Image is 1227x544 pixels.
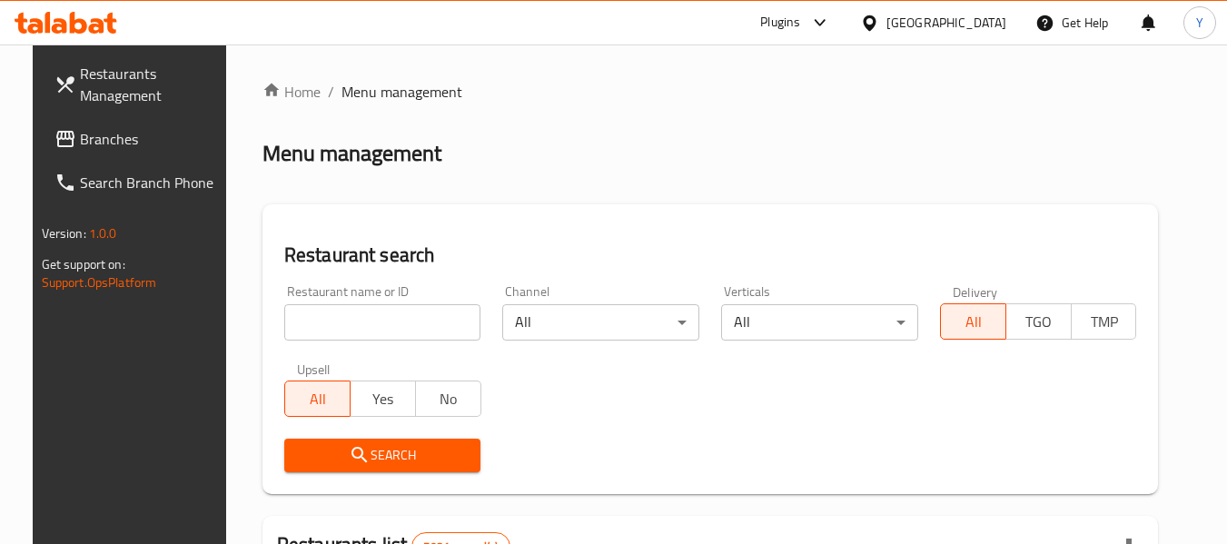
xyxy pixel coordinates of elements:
[948,309,999,335] span: All
[89,222,117,245] span: 1.0.0
[40,52,238,117] a: Restaurants Management
[341,81,462,103] span: Menu management
[40,161,238,204] a: Search Branch Phone
[262,81,321,103] a: Home
[80,172,223,193] span: Search Branch Phone
[953,285,998,298] label: Delivery
[284,242,1137,269] h2: Restaurant search
[299,444,467,467] span: Search
[940,303,1006,340] button: All
[292,386,343,412] span: All
[284,381,351,417] button: All
[1079,309,1130,335] span: TMP
[1071,303,1137,340] button: TMP
[350,381,416,417] button: Yes
[42,252,125,276] span: Get support on:
[42,271,157,294] a: Support.OpsPlatform
[1014,309,1064,335] span: TGO
[760,12,800,34] div: Plugins
[284,439,481,472] button: Search
[423,386,474,412] span: No
[502,304,699,341] div: All
[358,386,409,412] span: Yes
[80,128,223,150] span: Branches
[886,13,1006,33] div: [GEOGRAPHIC_DATA]
[262,139,441,168] h2: Menu management
[80,63,223,106] span: Restaurants Management
[262,81,1159,103] nav: breadcrumb
[284,304,481,341] input: Search for restaurant name or ID..
[1005,303,1072,340] button: TGO
[297,362,331,375] label: Upsell
[721,304,918,341] div: All
[40,117,238,161] a: Branches
[42,222,86,245] span: Version:
[328,81,334,103] li: /
[415,381,481,417] button: No
[1196,13,1203,33] span: Y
